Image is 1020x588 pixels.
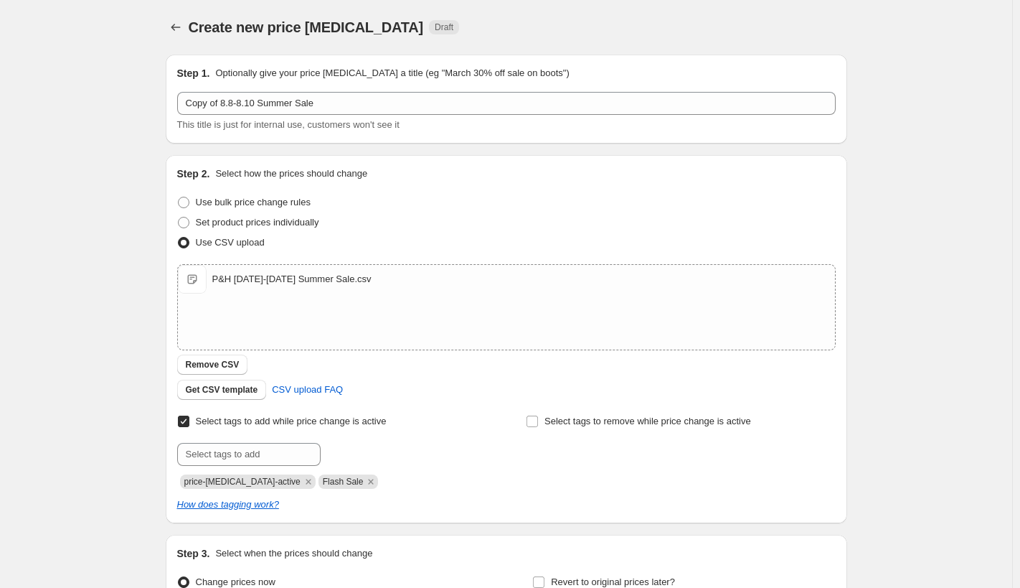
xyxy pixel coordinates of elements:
[177,92,836,115] input: 30% off holiday sale
[177,167,210,181] h2: Step 2.
[215,546,372,561] p: Select when the prices should change
[196,416,387,426] span: Select tags to add while price change is active
[272,383,343,397] span: CSV upload FAQ
[263,378,351,401] a: CSV upload FAQ
[544,416,751,426] span: Select tags to remove while price change is active
[323,477,364,487] span: Flash Sale
[177,380,267,400] button: Get CSV template
[186,384,258,396] span: Get CSV template
[364,475,377,488] button: Remove Flash Sale
[177,66,210,80] h2: Step 1.
[215,167,367,181] p: Select how the prices should change
[215,66,569,80] p: Optionally give your price [MEDICAL_DATA] a title (eg "March 30% off sale on boots")
[177,119,400,130] span: This title is just for internal use, customers won't see it
[189,19,424,35] span: Create new price [MEDICAL_DATA]
[177,546,210,561] h2: Step 3.
[166,17,186,37] button: Price change jobs
[177,443,321,466] input: Select tags to add
[196,237,265,248] span: Use CSV upload
[177,499,279,510] a: How does tagging work?
[302,475,315,488] button: Remove price-change-job-active
[212,272,372,286] div: P&H [DATE]-[DATE] Summer Sale.csv
[186,359,240,370] span: Remove CSV
[435,22,453,33] span: Draft
[551,577,675,587] span: Revert to original prices later?
[184,477,301,487] span: price-change-job-active
[196,197,311,207] span: Use bulk price change rules
[177,355,248,375] button: Remove CSV
[196,217,319,228] span: Set product prices individually
[196,577,275,587] span: Change prices now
